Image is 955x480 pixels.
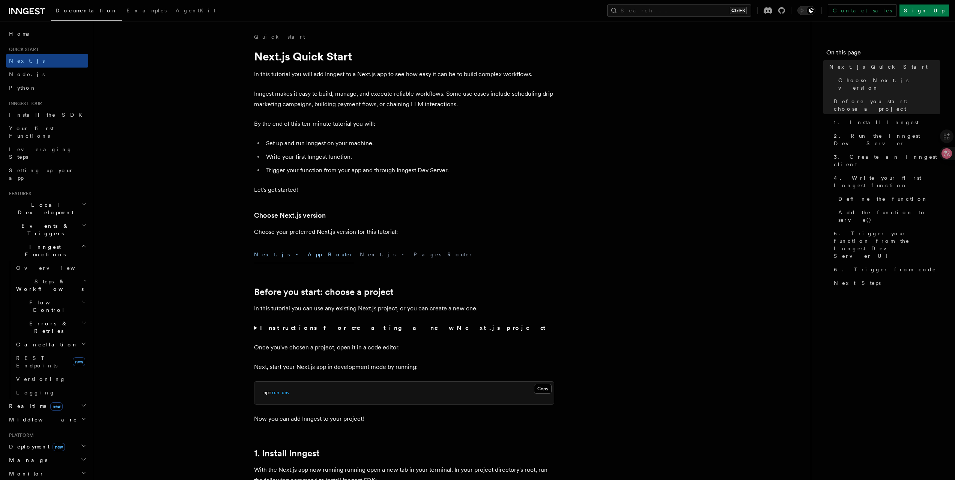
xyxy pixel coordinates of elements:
a: 1. Install Inngest [254,448,320,459]
p: By the end of this ten-minute tutorial you will: [254,119,554,129]
span: Next.js Quick Start [829,63,928,71]
span: 1. Install Inngest [834,119,919,126]
span: Choose Next.js version [838,77,940,92]
a: Contact sales [828,5,896,17]
span: new [53,443,65,451]
span: 5. Trigger your function from the Inngest Dev Server UI [834,230,940,260]
button: Manage [6,453,88,467]
span: Cancellation [13,341,78,348]
h1: Next.js Quick Start [254,50,554,63]
span: Next Steps [834,279,881,287]
span: run [271,390,279,395]
span: Versioning [16,376,66,382]
span: REST Endpoints [16,355,57,369]
span: 6. Trigger from code [834,266,936,273]
button: Inngest Functions [6,240,88,261]
button: Middleware [6,413,88,426]
button: Steps & Workflows [13,275,88,296]
a: Python [6,81,88,95]
p: Now you can add Inngest to your project! [254,414,554,424]
span: Events & Triggers [6,222,82,237]
strong: Instructions for creating a new Next.js project [260,324,549,331]
a: Home [6,27,88,41]
p: In this tutorial you can use any existing Next.js project, or you can create a new one. [254,303,554,314]
a: Setting up your app [6,164,88,185]
span: Features [6,191,31,197]
span: Platform [6,432,34,438]
button: Copy [534,384,552,394]
button: Deploymentnew [6,440,88,453]
summary: Instructions for creating a new Next.js project [254,323,554,333]
p: In this tutorial you will add Inngest to a Next.js app to see how easy it can be to build complex... [254,69,554,80]
span: AgentKit [176,8,215,14]
p: Inngest makes it easy to build, manage, and execute reliable workflows. Some use cases include sc... [254,89,554,110]
button: Local Development [6,198,88,219]
button: Events & Triggers [6,219,88,240]
button: Toggle dark mode [797,6,815,15]
span: npm [263,390,271,395]
li: Trigger your function from your app and through Inngest Dev Server. [264,165,554,176]
p: Choose your preferred Next.js version for this tutorial: [254,227,554,237]
a: Next Steps [831,276,940,290]
a: Sign Up [899,5,949,17]
a: Leveraging Steps [6,143,88,164]
span: Next.js [9,58,45,64]
p: Let's get started! [254,185,554,195]
a: Next.js Quick Start [826,60,940,74]
span: Leveraging Steps [9,146,72,160]
span: Monitor [6,470,44,477]
kbd: Ctrl+K [730,7,747,14]
span: Steps & Workflows [13,278,84,293]
span: Node.js [9,71,45,77]
span: Your first Functions [9,125,54,139]
a: Choose Next.js version [254,210,326,221]
a: Next.js [6,54,88,68]
span: Realtime [6,402,63,410]
a: 4. Write your first Inngest function [831,171,940,192]
span: new [50,402,63,411]
button: Realtimenew [6,399,88,413]
p: Once you've chosen a project, open it in a code editor. [254,342,554,353]
span: Overview [16,265,93,271]
span: Python [9,85,36,91]
span: Logging [16,390,55,396]
span: Define the function [838,195,928,203]
button: Errors & Retries [13,317,88,338]
button: Search...Ctrl+K [607,5,751,17]
button: Next.js - Pages Router [360,246,473,263]
button: Flow Control [13,296,88,317]
div: Inngest Functions [6,261,88,399]
span: Middleware [6,416,77,423]
span: Documentation [56,8,117,14]
a: AgentKit [171,2,220,20]
span: 4. Write your first Inngest function [834,174,940,189]
span: Home [9,30,30,38]
span: Examples [126,8,167,14]
a: Logging [13,386,88,399]
span: Inngest Functions [6,243,81,258]
a: REST Endpointsnew [13,351,88,372]
a: Before you start: choose a project [831,95,940,116]
a: Examples [122,2,171,20]
a: Define the function [835,192,940,206]
span: Setting up your app [9,167,74,181]
a: 5. Trigger your function from the Inngest Dev Server UI [831,227,940,263]
a: Quick start [254,33,305,41]
span: Errors & Retries [13,320,81,335]
a: 1. Install Inngest [831,116,940,129]
span: 3. Create an Inngest client [834,153,940,168]
a: Your first Functions [6,122,88,143]
span: Add the function to serve() [838,209,940,224]
li: Set up and run Inngest on your machine. [264,138,554,149]
a: 6. Trigger from code [831,263,940,276]
span: Install the SDK [9,112,87,118]
span: Deployment [6,443,65,450]
li: Write your first Inngest function. [264,152,554,162]
span: new [73,357,85,366]
span: Before you start: choose a project [834,98,940,113]
button: Cancellation [13,338,88,351]
a: Overview [13,261,88,275]
span: Local Development [6,201,82,216]
a: Node.js [6,68,88,81]
span: Flow Control [13,299,81,314]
